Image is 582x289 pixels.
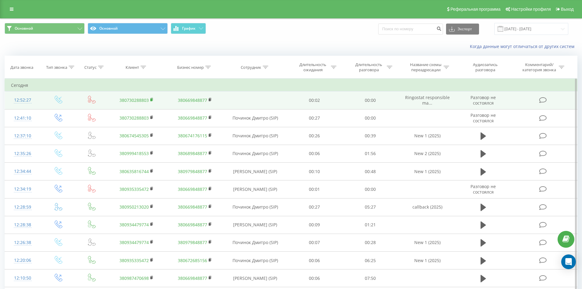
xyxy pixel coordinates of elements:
td: [PERSON_NAME] (SIP) [224,180,287,198]
td: New 2 (2025) [398,145,456,162]
a: 380935335472 [119,186,149,192]
a: 380730288803 [119,97,149,103]
div: 12:35:26 [11,148,35,160]
td: Починок Дмитро (SIP) [224,127,287,145]
td: 00:48 [342,163,398,180]
div: Тип звонка [46,65,67,70]
td: 01:56 [342,145,398,162]
span: График [182,26,196,31]
td: 00:27 [287,198,342,216]
td: 00:06 [287,269,342,287]
td: 00:28 [342,234,398,251]
span: Разговор не состоялся [470,112,496,124]
td: 00:06 [287,145,342,162]
span: Настройки профиля [511,7,551,12]
a: 380730288803 [119,115,149,121]
td: Починок Дмитро (SIP) [224,252,287,269]
span: Выход [561,7,574,12]
div: Open Intercom Messenger [561,254,576,269]
a: 380669848877 [178,222,207,228]
td: Починок Дмитро (SIP) [224,234,287,251]
a: 380669848877 [178,186,207,192]
a: 380979848877 [178,169,207,174]
div: 12:34:44 [11,165,35,177]
a: 380672685156 [178,258,207,263]
td: 01:21 [342,216,398,234]
div: Название схемы переадресации [409,62,442,72]
div: 12:20:06 [11,254,35,266]
a: 380669848877 [178,97,207,103]
a: 380987470698 [119,275,149,281]
td: 05:27 [342,198,398,216]
a: 380674176115 [178,133,207,139]
input: Поиск по номеру [378,24,443,35]
a: 380935335472 [119,258,149,263]
td: [PERSON_NAME] (SIP) [224,216,287,234]
span: Основной [15,26,33,31]
td: callback (2025) [398,198,456,216]
div: 12:37:10 [11,130,35,142]
td: 00:10 [287,163,342,180]
div: Бизнес номер [177,65,204,70]
div: Длительность ожидания [297,62,329,72]
button: Экспорт [446,24,479,35]
div: Сотрудник [241,65,261,70]
a: 380635816744 [119,169,149,174]
div: 12:41:10 [11,112,35,124]
a: Когда данные могут отличаться от других систем [470,43,577,49]
td: New 1 (2025) [398,234,456,251]
div: Дата звонка [10,65,33,70]
span: Разговор не состоялся [470,94,496,106]
span: Реферальная программа [450,7,500,12]
td: [PERSON_NAME] (SIP) [224,269,287,287]
div: Длительность разговора [353,62,385,72]
td: 00:27 [287,109,342,127]
a: 380689848877 [178,150,207,156]
td: 00:02 [287,91,342,109]
a: 380999418553 [119,150,149,156]
div: 12:28:38 [11,219,35,231]
td: Починок Дмитро (SIP) [224,109,287,127]
div: 12:10:50 [11,272,35,284]
td: 07:50 [342,269,398,287]
div: Комментарий/категория звонка [522,62,557,72]
td: 06:25 [342,252,398,269]
td: New 1 (2025) [398,163,456,180]
div: 12:26:38 [11,237,35,249]
button: График [171,23,206,34]
a: 380669848877 [178,204,207,210]
a: 380934479774 [119,239,149,245]
td: 00:26 [287,127,342,145]
span: Ringostat responsible ma... [405,94,450,106]
td: New 1 (2025) [398,252,456,269]
a: 380674545305 [119,133,149,139]
td: Сегодня [5,79,577,91]
div: 12:28:59 [11,201,35,213]
td: 00:00 [342,91,398,109]
td: 00:07 [287,234,342,251]
td: 00:09 [287,216,342,234]
a: 380979848877 [178,239,207,245]
td: Починок Дмитро (SIP) [224,198,287,216]
div: 12:34:19 [11,183,35,195]
td: New 1 (2025) [398,127,456,145]
button: Основной [5,23,85,34]
div: 12:52:27 [11,94,35,106]
td: 00:06 [287,252,342,269]
td: 00:00 [342,109,398,127]
td: 00:00 [342,180,398,198]
a: 380934479774 [119,222,149,228]
a: 380669848877 [178,115,207,121]
td: Починок Дмитро (SIP) [224,145,287,162]
a: 380950213020 [119,204,149,210]
span: Разговор не состоялся [470,183,496,195]
a: 380669848877 [178,275,207,281]
div: Аудиозапись разговора [465,62,505,72]
div: Клиент [126,65,139,70]
td: 00:39 [342,127,398,145]
button: Основной [88,23,168,34]
td: [PERSON_NAME] (SIP) [224,163,287,180]
td: 00:01 [287,180,342,198]
div: Статус [84,65,97,70]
